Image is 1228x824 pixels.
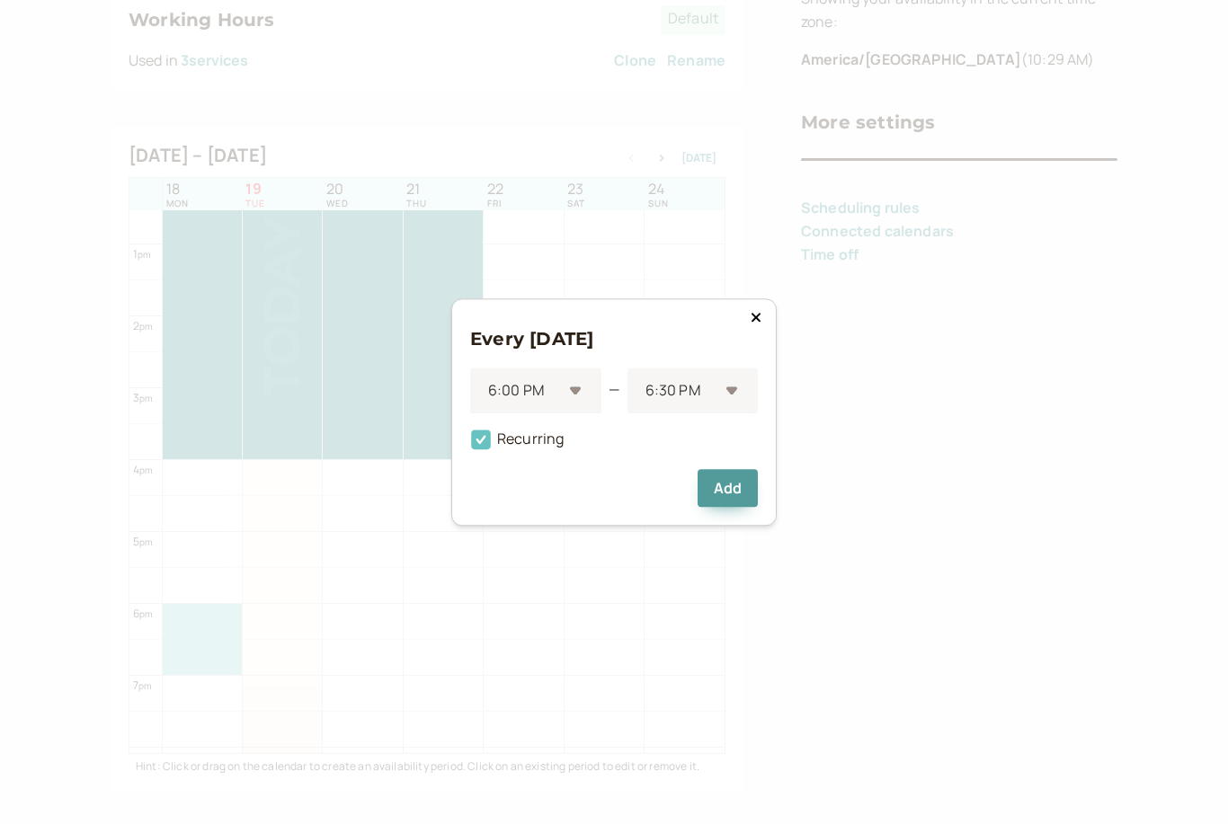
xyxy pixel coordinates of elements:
[470,324,758,353] h3: Every [DATE]
[698,469,758,507] button: Add
[609,379,619,403] div: —
[470,429,564,448] span: Recurring
[1138,738,1228,824] iframe: Chat Widget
